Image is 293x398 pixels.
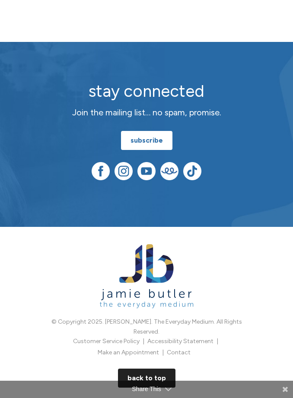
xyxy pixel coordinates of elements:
[43,83,250,101] h2: stay connected
[137,162,156,180] img: YouTube
[100,298,194,306] a: Jamie Butler. The Everyday Medium
[43,106,250,119] p: Join the mailing list… no spam, promise.
[121,131,172,150] a: subscribe
[100,244,194,309] img: Jamie Butler. The Everyday Medium
[160,162,178,180] img: Teespring
[73,338,140,345] a: Customer Service Policy
[147,338,213,345] a: Accessibility Statement
[92,162,110,180] img: Facebook
[167,349,191,356] a: Contact
[43,317,250,337] p: © Copyright 2025. [PERSON_NAME]. The Everyday Medium. All Rights Reserved.
[98,349,159,356] a: Make an Appointment
[118,369,175,388] a: BACK TO TOP
[115,162,133,180] img: Instagram
[183,162,201,180] img: TikTok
